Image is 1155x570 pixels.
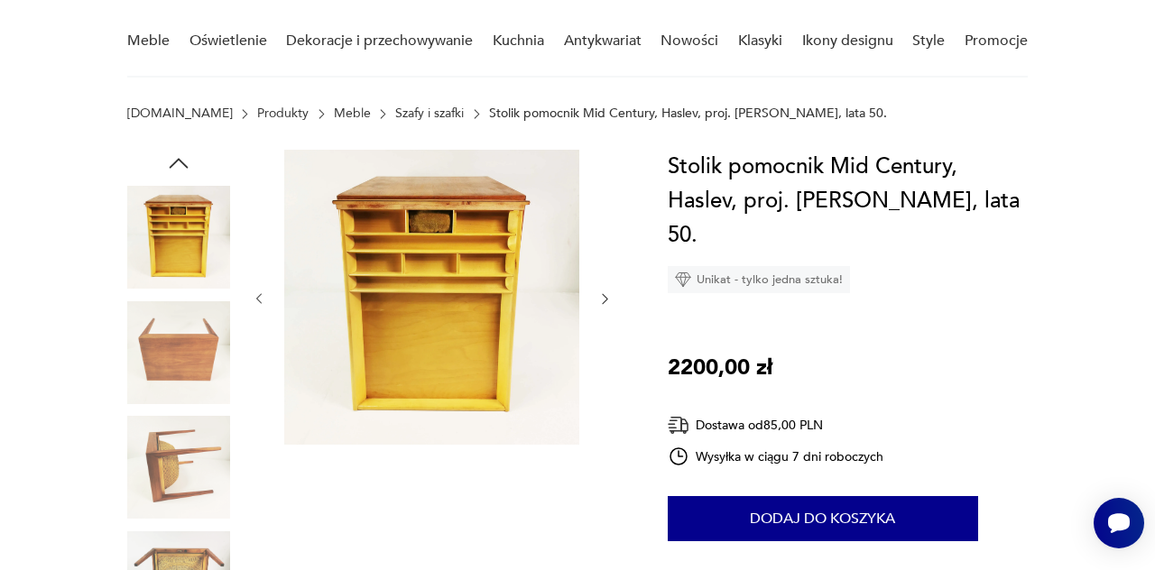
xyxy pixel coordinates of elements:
[912,6,945,76] a: Style
[489,106,887,121] p: Stolik pomocnik Mid Century, Haslev, proj. [PERSON_NAME], lata 50.
[668,496,978,541] button: Dodaj do koszyka
[127,106,233,121] a: [DOMAIN_NAME]
[1094,498,1144,548] iframe: Smartsupp widget button
[668,414,689,437] img: Ikona dostawy
[189,6,267,76] a: Oświetlenie
[127,301,230,404] img: Zdjęcie produktu Stolik pomocnik Mid Century, Haslev, proj. Severin Hansen, Dania, lata 50.
[675,271,691,288] img: Ikona diamentu
[284,150,579,445] img: Zdjęcie produktu Stolik pomocnik Mid Century, Haslev, proj. Severin Hansen, Dania, lata 50.
[802,6,893,76] a: Ikony designu
[257,106,309,121] a: Produkty
[661,6,718,76] a: Nowości
[127,416,230,519] img: Zdjęcie produktu Stolik pomocnik Mid Century, Haslev, proj. Severin Hansen, Dania, lata 50.
[395,106,464,121] a: Szafy i szafki
[127,186,230,289] img: Zdjęcie produktu Stolik pomocnik Mid Century, Haslev, proj. Severin Hansen, Dania, lata 50.
[965,6,1028,76] a: Promocje
[127,6,170,76] a: Meble
[668,446,884,467] div: Wysyłka w ciągu 7 dni roboczych
[668,266,850,293] div: Unikat - tylko jedna sztuka!
[334,106,371,121] a: Meble
[668,150,1028,253] h1: Stolik pomocnik Mid Century, Haslev, proj. [PERSON_NAME], lata 50.
[286,6,473,76] a: Dekoracje i przechowywanie
[564,6,642,76] a: Antykwariat
[668,351,772,385] p: 2200,00 zł
[668,414,884,437] div: Dostawa od 85,00 PLN
[493,6,544,76] a: Kuchnia
[738,6,782,76] a: Klasyki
